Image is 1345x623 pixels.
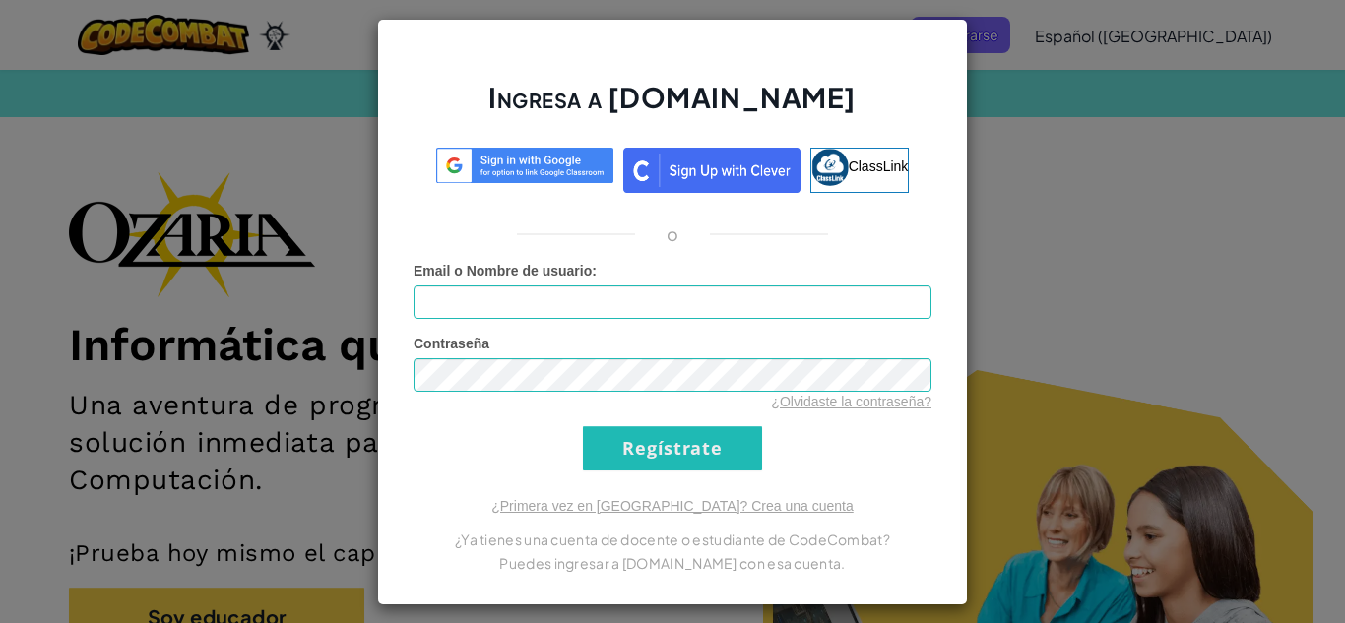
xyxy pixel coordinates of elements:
[436,148,613,184] img: log-in-google-sso.svg
[491,498,854,514] a: ¿Primera vez en [GEOGRAPHIC_DATA]? Crea una cuenta
[849,157,909,173] span: ClassLink
[771,394,931,409] a: ¿Olvidaste la contraseña?
[414,528,931,551] p: ¿Ya tienes una cuenta de docente o estudiante de CodeCombat?
[623,148,801,193] img: clever_sso_button@2x.png
[667,222,678,246] p: o
[414,261,597,280] label: :
[811,149,849,186] img: classlink-logo-small.png
[414,551,931,575] p: Puedes ingresar a [DOMAIN_NAME] con esa cuenta.
[583,426,762,470] input: Regístrate
[414,263,592,279] span: Email o Nombre de usuario
[414,336,489,351] span: Contraseña
[414,79,931,136] h2: Ingresa a [DOMAIN_NAME]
